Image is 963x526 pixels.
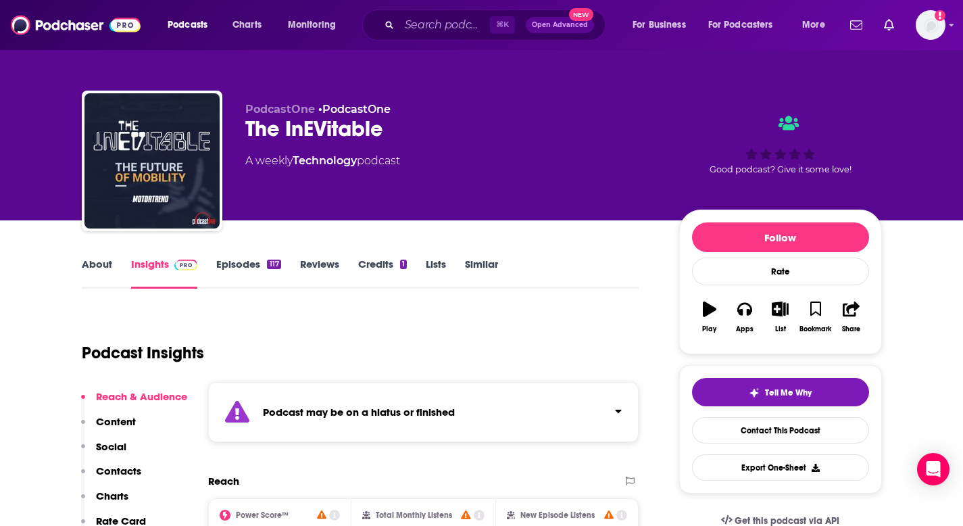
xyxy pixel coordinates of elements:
[81,390,187,415] button: Reach & Audience
[917,453,949,485] div: Open Intercom Messenger
[278,14,353,36] button: open menu
[775,325,786,333] div: List
[293,154,357,167] a: Technology
[232,16,262,34] span: Charts
[11,12,141,38] img: Podchaser - Follow, Share and Rate Podcasts
[208,475,239,487] h2: Reach
[245,103,315,116] span: PodcastOne
[699,14,793,36] button: open menu
[679,103,882,187] div: Good podcast? Give it some love!
[623,14,703,36] button: open menu
[245,153,400,169] div: A weekly podcast
[96,440,126,453] p: Social
[692,222,869,252] button: Follow
[358,258,407,289] a: Credits1
[236,510,289,520] h2: Power Score™
[82,258,112,289] a: About
[490,16,515,34] span: ⌘ K
[727,293,762,341] button: Apps
[216,258,280,289] a: Episodes117
[692,378,869,406] button: tell me why sparkleTell Me Why
[749,387,760,398] img: tell me why sparkle
[81,464,141,489] button: Contacts
[702,325,716,333] div: Play
[81,489,128,515] button: Charts
[692,417,869,444] a: Contact This Podcast
[224,14,270,36] a: Charts
[532,22,588,28] span: Open Advanced
[82,343,204,363] h1: Podcast Insights
[765,387,812,398] span: Tell Me Why
[736,325,754,333] div: Apps
[465,258,498,289] a: Similar
[692,454,869,481] button: Export One-Sheet
[208,382,639,442] section: Click to expand status details
[96,489,128,502] p: Charts
[802,16,825,34] span: More
[400,260,407,269] div: 1
[793,14,842,36] button: open menu
[526,17,594,33] button: Open AdvancedNew
[916,10,945,40] img: User Profile
[762,293,797,341] button: List
[84,93,220,229] img: The InEVitable
[833,293,868,341] button: Share
[267,260,280,269] div: 117
[879,14,899,37] a: Show notifications dropdown
[426,258,446,289] a: Lists
[935,10,945,21] svg: Add a profile image
[569,8,593,21] span: New
[375,9,618,41] div: Search podcasts, credits, & more...
[131,258,198,289] a: InsightsPodchaser Pro
[708,16,773,34] span: For Podcasters
[288,16,336,34] span: Monitoring
[81,440,126,465] button: Social
[692,258,869,285] div: Rate
[520,510,595,520] h2: New Episode Listens
[318,103,391,116] span: •
[633,16,686,34] span: For Business
[399,14,490,36] input: Search podcasts, credits, & more...
[158,14,225,36] button: open menu
[916,10,945,40] button: Show profile menu
[845,14,868,37] a: Show notifications dropdown
[916,10,945,40] span: Logged in as emily.benjamin
[263,406,455,419] strong: Podcast may be on a hiatus or finished
[710,164,851,174] span: Good podcast? Give it some love!
[168,16,207,34] span: Podcasts
[96,390,187,403] p: Reach & Audience
[81,415,136,440] button: Content
[322,103,391,116] a: PodcastOne
[798,293,833,341] button: Bookmark
[376,510,452,520] h2: Total Monthly Listens
[96,415,136,428] p: Content
[692,293,727,341] button: Play
[799,325,831,333] div: Bookmark
[842,325,860,333] div: Share
[174,260,198,270] img: Podchaser Pro
[300,258,339,289] a: Reviews
[96,464,141,477] p: Contacts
